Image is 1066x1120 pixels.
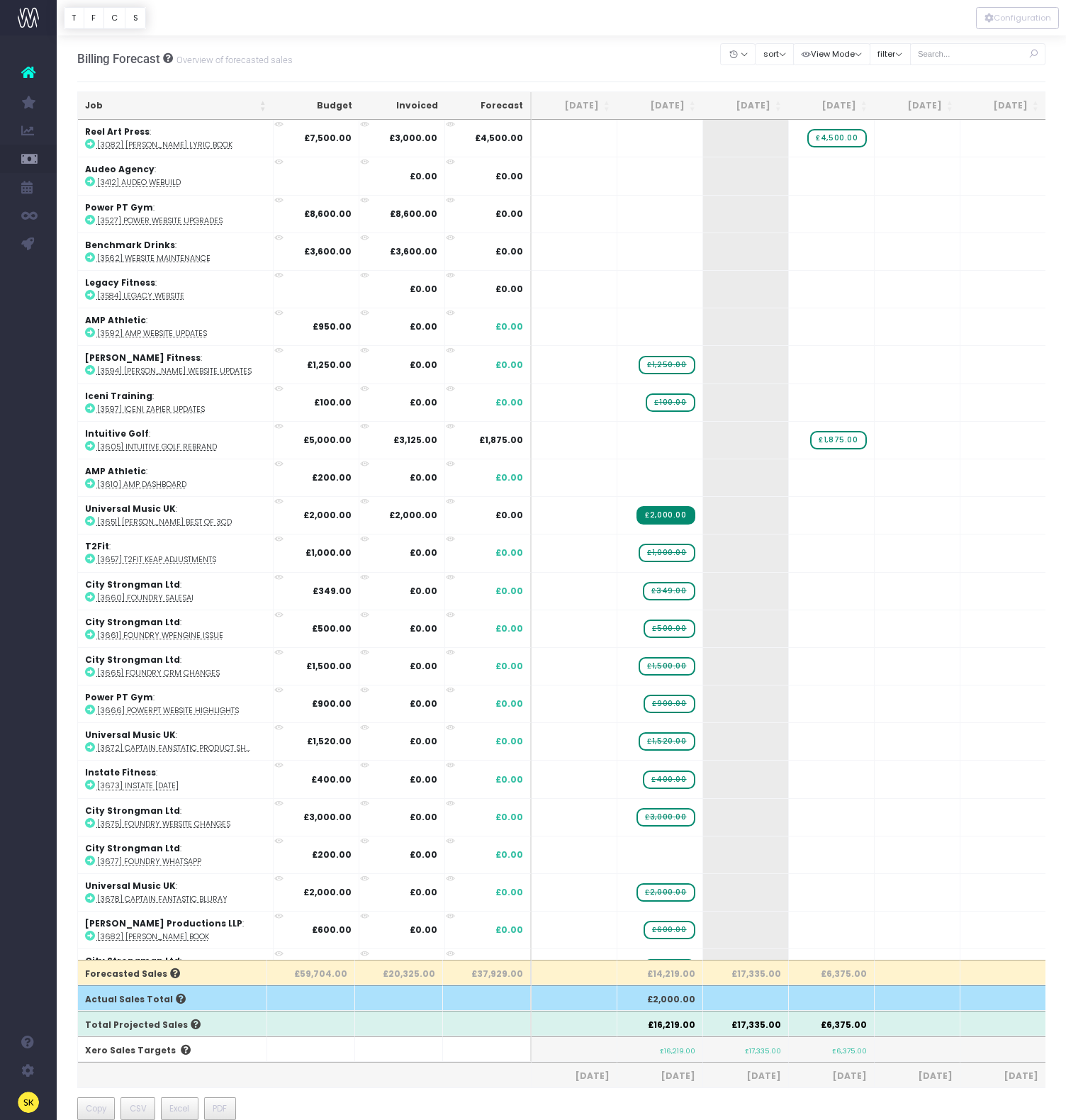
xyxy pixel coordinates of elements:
span: £0.00 [495,208,523,220]
abbr: [3678] Captain Fantastic Bluray [97,894,228,905]
strong: City Strongman Ltd [85,616,180,628]
abbr: [3605] Intuitive Golf Rebrand [97,442,217,452]
strong: £1,500.00 [306,660,352,672]
span: PDF [213,1102,227,1115]
th: Sep 25: activate to sort column ascending [703,92,789,120]
th: £14,219.00 [617,960,703,985]
strong: Audeo Agency [85,163,155,175]
span: Xero Sales Targets [85,1044,176,1057]
span: [DATE] [796,1070,867,1082]
strong: £0.00 [410,698,437,710]
div: Vertical button group [976,7,1059,29]
strong: Reel Art Press [85,125,150,138]
td: : [78,685,274,722]
th: £6,375.00 [789,1011,875,1036]
strong: City Strongman Ltd [85,654,180,666]
strong: £200.00 [312,849,352,861]
strong: T2Fit [85,540,109,552]
strong: £0.00 [410,811,437,823]
th: Invoiced [359,92,445,120]
strong: Power PT Gym [85,201,153,213]
th: £37,929.00 [443,960,532,985]
small: Overview of forecasted sales [173,52,293,66]
abbr: [3660] Foundry SalesAI [97,593,193,603]
span: CSV [130,1102,147,1115]
span: £0.00 [495,283,523,296]
strong: £349.00 [313,585,352,597]
strong: Intuitive Golf [85,427,149,439]
small: £17,335.00 [745,1044,781,1055]
th: Jul 25: activate to sort column ascending [532,92,617,120]
span: wayahead Sales Forecast Item [644,959,695,978]
abbr: [3665] Foundry CRM Changes [97,668,220,678]
td: : [78,496,274,534]
strong: £0.00 [410,547,437,559]
button: View Mode [793,43,870,65]
strong: £0.00 [410,396,437,408]
strong: Universal Music UK [85,880,176,892]
span: £0.00 [495,622,523,635]
span: £0.00 [495,585,523,598]
strong: £900.00 [312,698,352,710]
small: £6,375.00 [832,1044,867,1055]
td: : [78,873,274,911]
span: wayahead Sales Forecast Item [810,431,866,449]
span: £0.00 [495,660,523,673]
abbr: [3610] AMP Dashboard [97,479,186,490]
span: [DATE] [710,1070,781,1082]
button: Configuration [976,7,1059,29]
td: : [78,233,274,270]
span: £0.00 [495,698,523,710]
abbr: [3657] T2fit Keap Adjustments [97,554,216,565]
abbr: [3527] Power Website Upgrades [97,215,223,226]
strong: £950.00 [313,320,352,332]
span: wayahead Sales Forecast Item [643,771,695,789]
button: filter [870,43,911,65]
th: Oct 25: activate to sort column ascending [789,92,875,120]
input: Search... [910,43,1046,65]
span: £0.00 [495,886,523,899]
td: : [78,572,274,610]
td: : [78,421,274,459]
span: wayahead Sales Forecast Item [639,356,695,374]
td: : [78,120,274,157]
th: £16,219.00 [617,1011,703,1036]
span: wayahead Sales Forecast Item [644,695,695,713]
td: : [78,798,274,836]
span: [DATE] [539,1070,610,1082]
abbr: [3673] Instate July 24 [97,780,179,791]
strong: Iceni Training [85,390,152,402]
span: Forecasted Sales [85,968,180,980]
strong: [PERSON_NAME] Fitness [85,352,201,364]
button: Excel [161,1097,198,1120]
td: : [78,760,274,797]
button: PDF [204,1097,236,1120]
abbr: [3666] PowerPT Website Highlights [97,705,239,716]
strong: Universal Music UK [85,503,176,515]
td: : [78,610,274,647]
abbr: [3412] Audeo WeBuild [97,177,181,188]
strong: £3,000.00 [303,811,352,823]
span: £0.00 [495,320,523,333]
strong: City Strongman Ltd [85,578,180,590]
strong: £0.00 [410,849,437,861]
th: £2,000.00 [617,985,703,1011]
span: wayahead Sales Forecast Item [807,129,866,147]
strong: £3,000.00 [389,132,437,144]
th: £20,325.00 [355,960,443,985]
abbr: [3677] Foundry WhatsApp [97,856,201,867]
th: Nov 25: activate to sort column ascending [875,92,960,120]
td: : [78,157,274,194]
strong: £200.00 [312,471,352,483]
strong: £0.00 [410,886,437,898]
strong: £0.00 [410,585,437,597]
span: [DATE] [882,1070,953,1082]
span: Streamtime Invoice: 5682 – [3651] James Best Of 3CD [636,506,695,525]
strong: £500.00 [312,622,352,634]
abbr: [3682] Tim Booth Book [97,931,209,942]
strong: City Strongman Ltd [85,842,180,854]
strong: £1,000.00 [305,547,352,559]
img: images/default_profile_image.png [18,1092,39,1113]
span: Excel [169,1102,189,1115]
abbr: [3661] Foundry WPEngine Issue [97,630,223,641]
